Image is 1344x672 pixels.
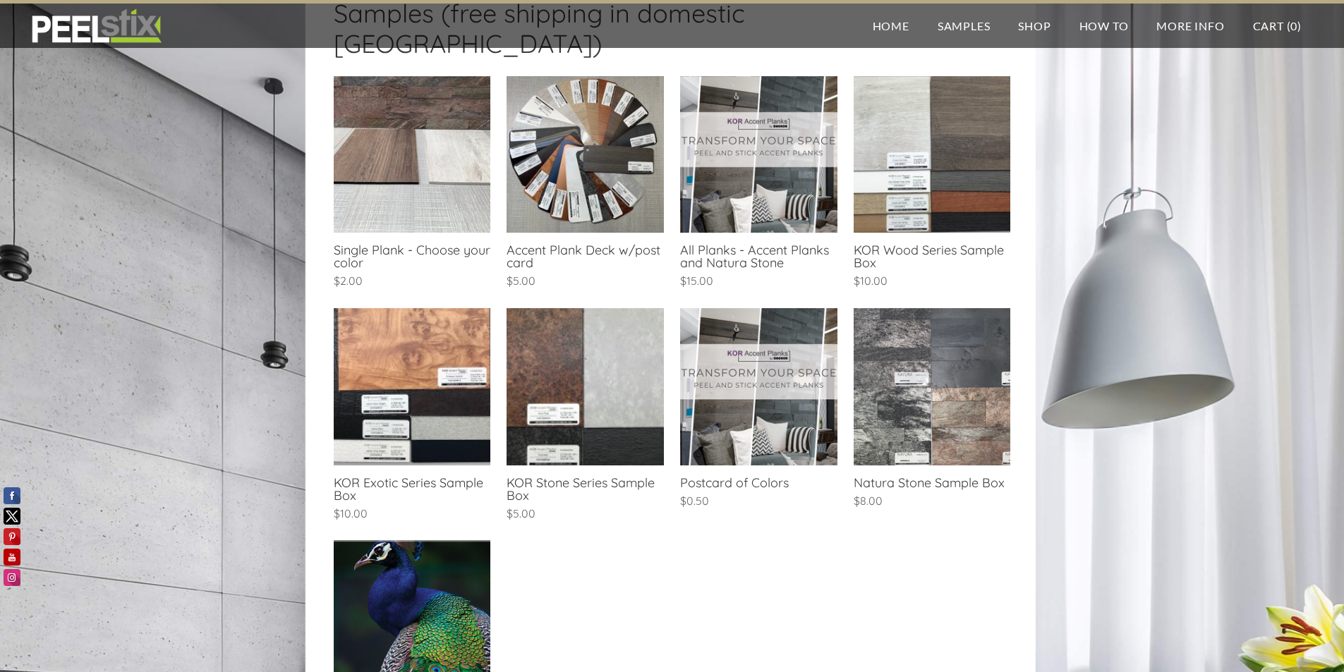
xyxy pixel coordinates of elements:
[859,4,924,48] a: Home
[1290,19,1297,32] span: 0
[1065,4,1143,48] a: How To
[1142,4,1238,48] a: More Info
[924,4,1005,48] a: Samples
[1239,4,1316,48] a: Cart (0)
[1004,4,1065,48] a: Shop
[28,8,164,44] img: REFACE SUPPLIES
